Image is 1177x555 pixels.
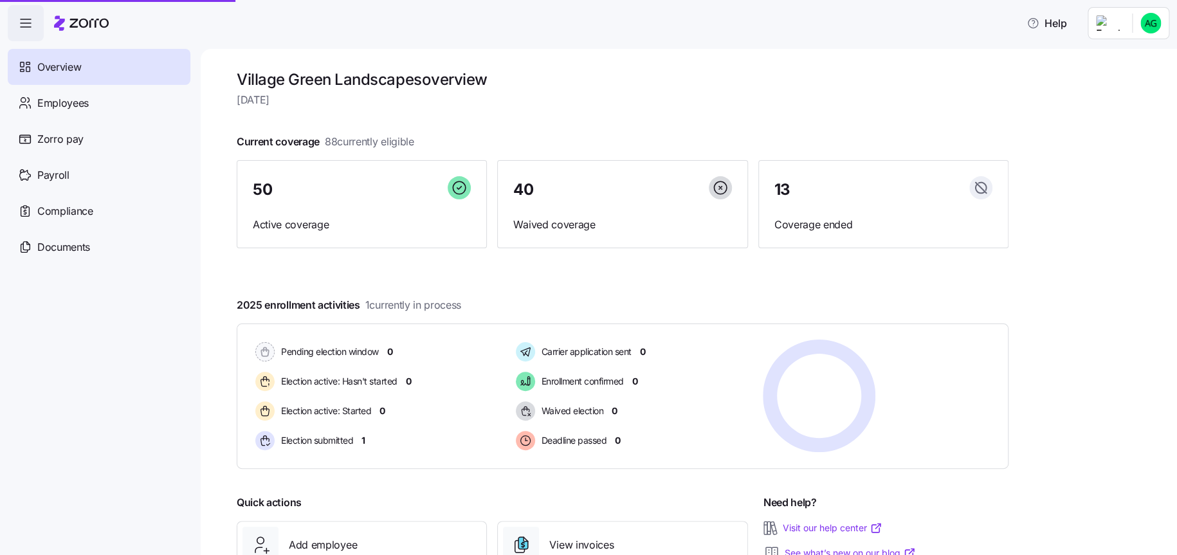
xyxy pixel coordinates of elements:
[237,495,302,511] span: Quick actions
[513,217,731,233] span: Waived coverage
[277,345,379,358] span: Pending election window
[37,167,69,183] span: Payroll
[253,182,272,197] span: 50
[365,297,461,313] span: 1 currently in process
[37,95,89,111] span: Employees
[237,297,461,313] span: 2025 enrollment activities
[1140,13,1161,33] img: d553475d8374689f22e54354502039c2
[8,157,190,193] a: Payroll
[538,375,624,388] span: Enrollment confirmed
[538,405,604,417] span: Waived election
[612,405,617,417] span: 0
[361,434,365,447] span: 1
[538,345,632,358] span: Carrier application sent
[783,522,882,534] a: Visit our help center
[237,134,414,150] span: Current coverage
[406,375,412,388] span: 0
[253,217,471,233] span: Active coverage
[8,49,190,85] a: Overview
[8,121,190,157] a: Zorro pay
[277,375,397,388] span: Election active: Hasn't started
[763,495,817,511] span: Need help?
[237,92,1008,108] span: [DATE]
[277,405,371,417] span: Election active: Started
[513,182,533,197] span: 40
[37,131,84,147] span: Zorro pay
[632,375,638,388] span: 0
[640,345,646,358] span: 0
[549,537,614,553] span: View invoices
[774,217,992,233] span: Coverage ended
[289,537,357,553] span: Add employee
[8,193,190,229] a: Compliance
[538,434,607,447] span: Deadline passed
[325,134,414,150] span: 88 currently eligible
[277,434,353,447] span: Election submitted
[1016,10,1077,36] button: Help
[37,203,93,219] span: Compliance
[379,405,385,417] span: 0
[1096,15,1122,31] img: Employer logo
[1026,15,1067,31] span: Help
[774,182,790,197] span: 13
[37,239,90,255] span: Documents
[37,59,81,75] span: Overview
[8,229,190,265] a: Documents
[615,434,621,447] span: 0
[237,69,1008,89] h1: Village Green Landscapes overview
[8,85,190,121] a: Employees
[387,345,393,358] span: 0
